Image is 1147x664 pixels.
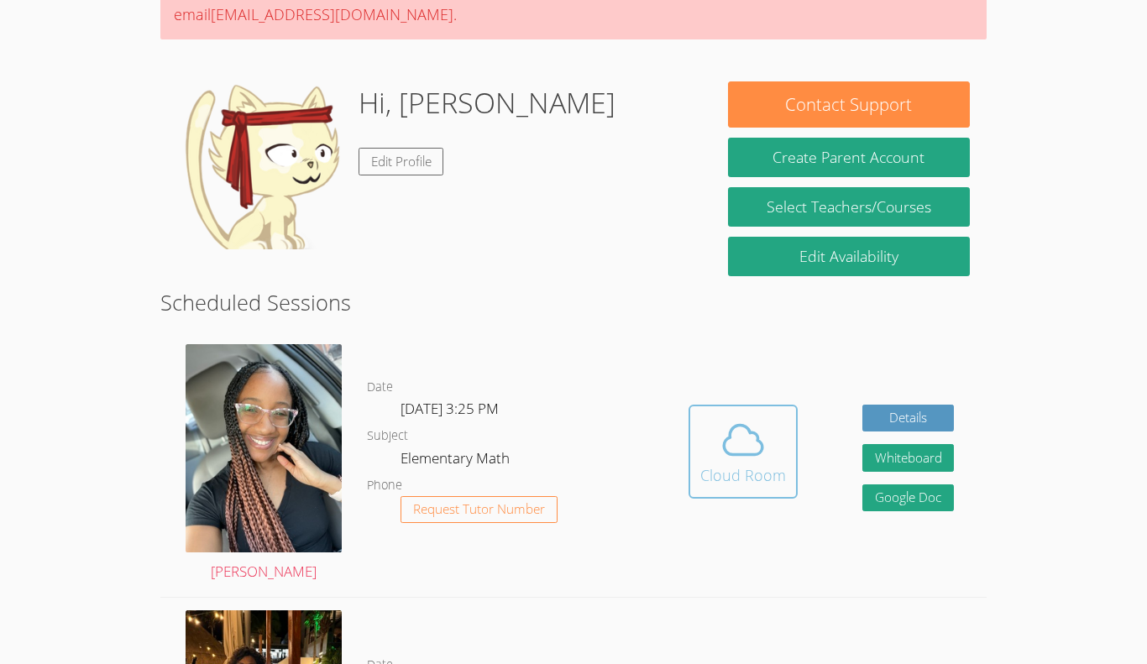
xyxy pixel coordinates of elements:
dt: Subject [367,426,408,447]
a: Select Teachers/Courses [728,187,970,227]
div: Cloud Room [700,463,786,487]
img: default.png [177,81,345,249]
a: [PERSON_NAME] [186,344,342,584]
button: Whiteboard [862,444,955,472]
dt: Phone [367,475,402,496]
h2: Scheduled Sessions [160,286,987,318]
span: Request Tutor Number [413,503,545,515]
a: Google Doc [862,484,955,512]
a: Edit Availability [728,237,970,276]
img: avatar.jpg [186,344,342,552]
button: Cloud Room [689,405,798,499]
button: Contact Support [728,81,970,128]
button: Create Parent Account [728,138,970,177]
h1: Hi, [PERSON_NAME] [359,81,615,124]
dt: Date [367,377,393,398]
a: Details [862,405,955,432]
dd: Elementary Math [401,447,513,475]
a: Edit Profile [359,148,444,175]
span: [DATE] 3:25 PM [401,399,499,418]
button: Request Tutor Number [401,496,558,524]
